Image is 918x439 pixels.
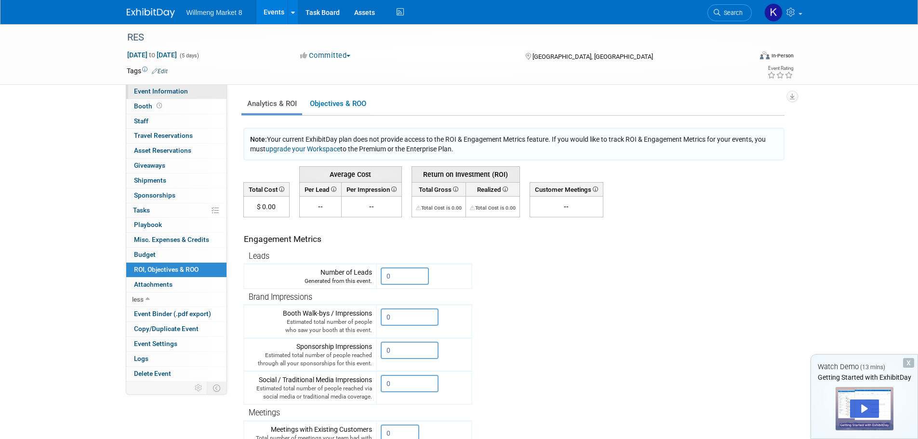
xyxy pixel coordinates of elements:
div: The Total Cost for this event needs to be greater than 0.00 in order for ROI to get calculated. S... [416,202,462,212]
span: Playbook [134,221,162,228]
a: Analytics & ROI [241,94,302,113]
span: ROI, Objectives & ROO [134,266,199,273]
th: Customer Meetings [530,182,603,196]
span: less [132,295,144,303]
button: Committed [297,51,354,61]
div: Generated from this event. [248,277,372,285]
span: Misc. Expenses & Credits [134,236,209,243]
div: Estimated total number of people reached via social media or traditional media coverage. [248,385,372,401]
a: Attachments [126,278,226,292]
a: less [126,293,226,307]
span: Asset Reservations [134,146,191,154]
span: Giveaways [134,161,165,169]
div: -- [534,202,599,212]
span: Booth [134,102,164,110]
a: Staff [126,114,226,129]
th: Average Cost [299,166,401,182]
span: Staff [134,117,148,125]
span: Your current ExhibitDay plan does not provide access to the ROI & Engagement Metrics feature. If ... [250,135,766,153]
span: Meetings [249,408,280,417]
th: Total Gross [412,182,466,196]
div: Sponsorship Impressions [248,342,372,368]
a: Booth [126,99,226,114]
td: Tags [127,66,168,76]
a: Playbook [126,218,226,232]
span: Event Settings [134,340,177,347]
a: Budget [126,248,226,262]
a: Asset Reservations [126,144,226,158]
a: Event Information [126,84,226,99]
span: Search [720,9,743,16]
div: Social / Traditional Media Impressions [248,375,372,401]
div: Estimated total number of people reached through all your sponsorships for this event. [248,351,372,368]
span: -- [369,203,374,211]
a: Objectives & ROO [304,94,372,113]
th: Realized [466,182,519,196]
a: Giveaways [126,159,226,173]
a: Logs [126,352,226,366]
th: Per Lead [299,182,341,196]
td: Toggle Event Tabs [207,382,226,394]
a: Copy/Duplicate Event [126,322,226,336]
span: Leads [249,252,269,261]
div: Number of Leads [248,267,372,285]
span: Note: [250,135,267,143]
a: Event Settings [126,337,226,351]
a: Misc. Expenses & Credits [126,233,226,247]
a: Delete Event [126,367,226,381]
span: Shipments [134,176,166,184]
div: Engagement Metrics [244,233,468,245]
span: Brand Impressions [249,293,312,302]
span: Event Binder (.pdf export) [134,310,211,318]
th: Per Impression [341,182,401,196]
div: Event Rating [767,66,793,71]
span: Delete Event [134,370,171,377]
a: Travel Reservations [126,129,226,143]
div: Estimated total number of people who saw your booth at this event. [248,318,372,334]
span: Travel Reservations [134,132,193,139]
a: upgrade your Workspace [266,145,340,153]
td: Personalize Event Tab Strip [190,382,207,394]
a: Edit [152,68,168,75]
div: Dismiss [903,358,914,368]
img: Kari McCormick [764,3,783,22]
a: Sponsorships [126,188,226,203]
div: The Total Cost for this event needs to be greater than 0.00 in order for ROI to get calculated. S... [470,202,516,212]
img: Format-Inperson.png [760,52,770,59]
span: to [147,51,157,59]
div: In-Person [771,52,794,59]
a: Search [707,4,752,21]
span: -- [318,203,323,211]
span: Willmeng Market 8 [186,9,242,16]
a: ROI, Objectives & ROO [126,263,226,277]
a: Event Binder (.pdf export) [126,307,226,321]
th: Total Cost [243,182,289,196]
div: RES [124,29,737,46]
a: Shipments [126,173,226,188]
span: Sponsorships [134,191,175,199]
span: Booth not reserved yet [155,102,164,109]
div: Event Format [695,50,794,65]
span: Logs [134,355,148,362]
div: Watch Demo [811,362,918,372]
th: Return on Investment (ROI) [412,166,519,182]
img: ExhibitDay [127,8,175,18]
span: Copy/Duplicate Event [134,325,199,333]
span: [GEOGRAPHIC_DATA], [GEOGRAPHIC_DATA] [532,53,653,60]
td: $ 0.00 [243,197,289,217]
span: [DATE] [DATE] [127,51,177,59]
span: Attachments [134,280,173,288]
a: Tasks [126,203,226,218]
div: Getting Started with ExhibitDay [811,372,918,382]
span: (5 days) [179,53,199,59]
span: (13 mins) [860,364,885,371]
span: Tasks [133,206,150,214]
span: Budget [134,251,156,258]
span: Event Information [134,87,188,95]
div: Play [850,399,879,418]
div: Booth Walk-bys / Impressions [248,308,372,334]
